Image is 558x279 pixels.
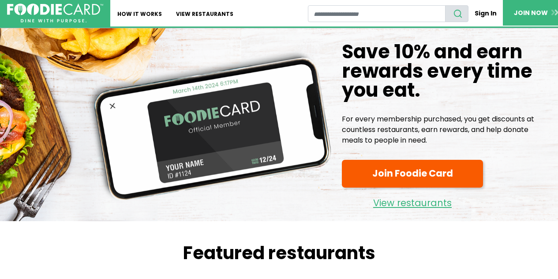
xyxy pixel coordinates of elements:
h1: Save 10% and earn rewards every time you eat. [342,42,551,100]
button: search [445,5,468,22]
a: View restaurants [342,191,483,211]
p: For every membership purchased, you get discounts at countless restaurants, earn rewards, and hel... [342,114,551,146]
a: Sign In [468,5,503,22]
h2: Featured restaurants [15,242,544,264]
img: FoodieCard; Eat, Drink, Save, Donate [7,4,103,23]
input: restaurant search [308,5,445,22]
a: Join Foodie Card [342,160,483,188]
